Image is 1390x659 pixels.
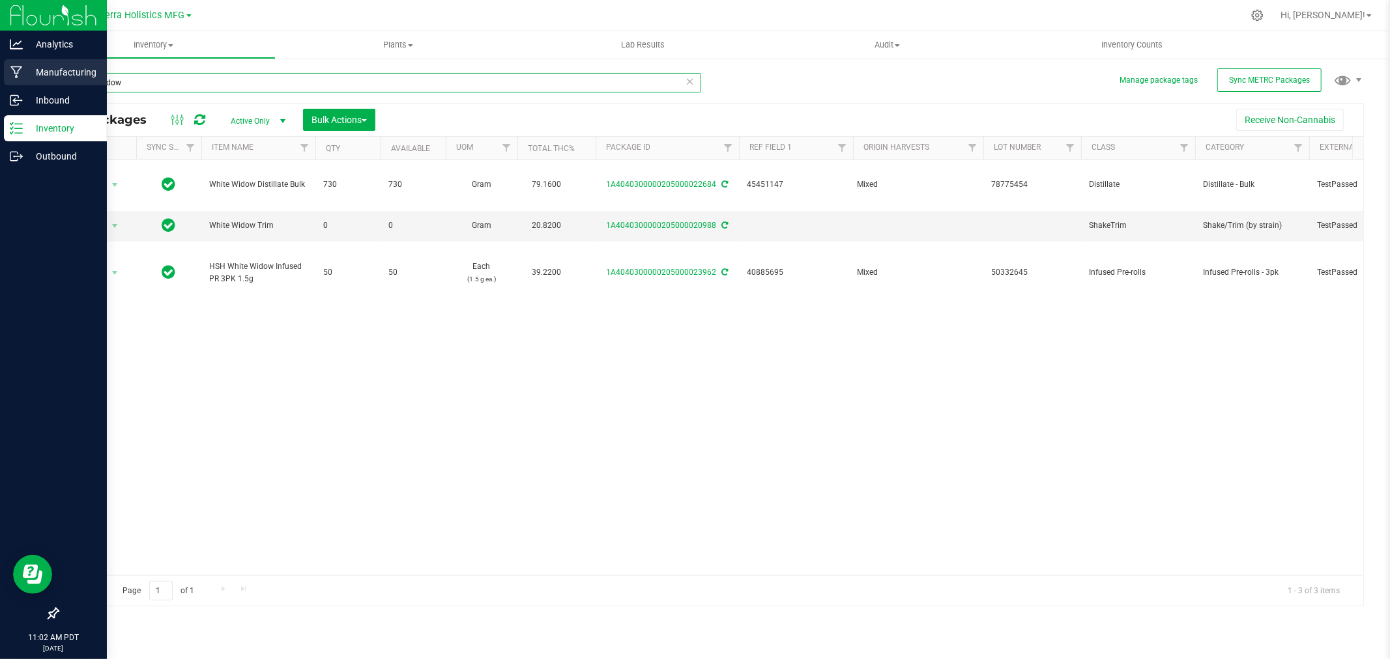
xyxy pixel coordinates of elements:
div: Manage settings [1249,9,1266,21]
span: Distillate [1089,178,1187,191]
a: Package ID [606,143,650,152]
a: Inventory [31,31,276,59]
a: Origin Harvests [863,143,929,152]
input: 1 [149,581,173,601]
a: Lot Number [994,143,1041,152]
span: In Sync [162,216,176,234]
inline-svg: Inventory [10,122,23,135]
a: Ref Field 1 [749,143,792,152]
inline-svg: Manufacturing [10,66,23,79]
span: Clear [686,73,695,90]
a: Filter [832,137,853,159]
a: Sync Status [147,143,197,152]
span: Plants [276,39,520,51]
span: Page of 1 [111,581,205,601]
button: Bulk Actions [303,109,375,131]
a: Filter [496,137,517,159]
span: 730 [388,178,438,191]
span: Sync METRC Packages [1229,76,1310,85]
span: Shake/Trim (by strain) [1203,219,1301,232]
div: Value 1: Mixed [858,266,979,279]
span: Gram [454,219,510,232]
span: 39.2200 [525,263,568,282]
span: White Widow Trim [209,219,308,232]
a: Plants [276,31,520,59]
input: Search Package ID, Item Name, SKU, Lot or Part Number... [57,73,701,92]
a: 1A4040300000205000023962 [607,268,717,277]
span: select [107,217,123,235]
span: 0 [323,219,373,232]
p: 11:02 AM PDT [6,632,101,643]
span: Lab Results [603,39,682,51]
span: select [107,264,123,282]
a: Filter [1174,137,1195,159]
span: Sync from Compliance System [720,221,729,230]
span: Each [454,260,510,285]
span: 730 [323,178,373,191]
a: Filter [962,137,983,159]
span: In Sync [162,263,176,281]
p: Inbound [23,92,101,108]
button: Receive Non-Cannabis [1236,109,1344,131]
a: 1A4040300000205000020988 [607,221,717,230]
span: Bulk Actions [311,115,367,125]
a: Category [1206,143,1244,152]
a: Filter [1060,137,1081,159]
span: 50332645 [991,266,1073,279]
button: Manage package tags [1120,75,1198,86]
span: Inventory [32,39,275,51]
span: Distillate - Bulk [1203,178,1301,191]
p: [DATE] [6,643,101,653]
span: ShakeTrim [1089,219,1187,232]
span: White Widow Distillate Bulk [209,178,308,191]
span: Sync from Compliance System [720,268,729,277]
inline-svg: Inbound [10,94,23,107]
a: Audit [765,31,1009,59]
a: Qty [326,144,340,153]
p: Manufacturing [23,64,101,80]
span: 1 - 3 of 3 items [1277,581,1350,600]
span: 50 [323,266,373,279]
button: Sync METRC Packages [1217,68,1322,92]
span: 0 [388,219,438,232]
p: Outbound [23,148,101,164]
span: 40885695 [747,266,845,279]
a: Lab Results [521,31,765,59]
a: Filter [294,137,315,159]
inline-svg: Analytics [10,38,23,51]
span: High Sierra Holistics MFG [75,10,185,21]
a: 1A4040300000205000022684 [607,180,717,189]
a: Inventory Counts [1009,31,1254,59]
a: Available [391,144,430,153]
p: Analytics [23,36,101,52]
span: Gram [454,178,510,191]
a: Class [1092,143,1115,152]
span: Sync from Compliance System [720,180,729,189]
span: In Sync [162,175,176,193]
span: Hi, [PERSON_NAME]! [1281,10,1365,20]
span: Audit [766,39,1009,51]
iframe: Resource center [13,555,52,594]
a: Filter [1288,137,1309,159]
a: Filter [717,137,739,159]
p: (1.5 g ea.) [454,273,510,285]
span: Infused Pre-rolls - 3pk [1203,266,1301,279]
span: Inventory Counts [1084,39,1180,51]
span: All Packages [68,113,160,127]
a: Total THC% [528,144,575,153]
span: HSH White Widow Infused PR 3PK 1.5g [209,260,308,285]
a: Item Name [212,143,253,152]
a: Filter [180,137,201,159]
span: 45451147 [747,178,845,191]
span: 50 [388,266,438,279]
a: UOM [456,143,473,152]
span: 20.8200 [525,216,568,235]
span: 78775454 [991,178,1073,191]
p: Inventory [23,120,101,136]
span: Infused Pre-rolls [1089,266,1187,279]
inline-svg: Outbound [10,150,23,163]
span: select [107,176,123,194]
span: 79.1600 [525,175,568,194]
div: Value 1: Mixed [858,178,979,191]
